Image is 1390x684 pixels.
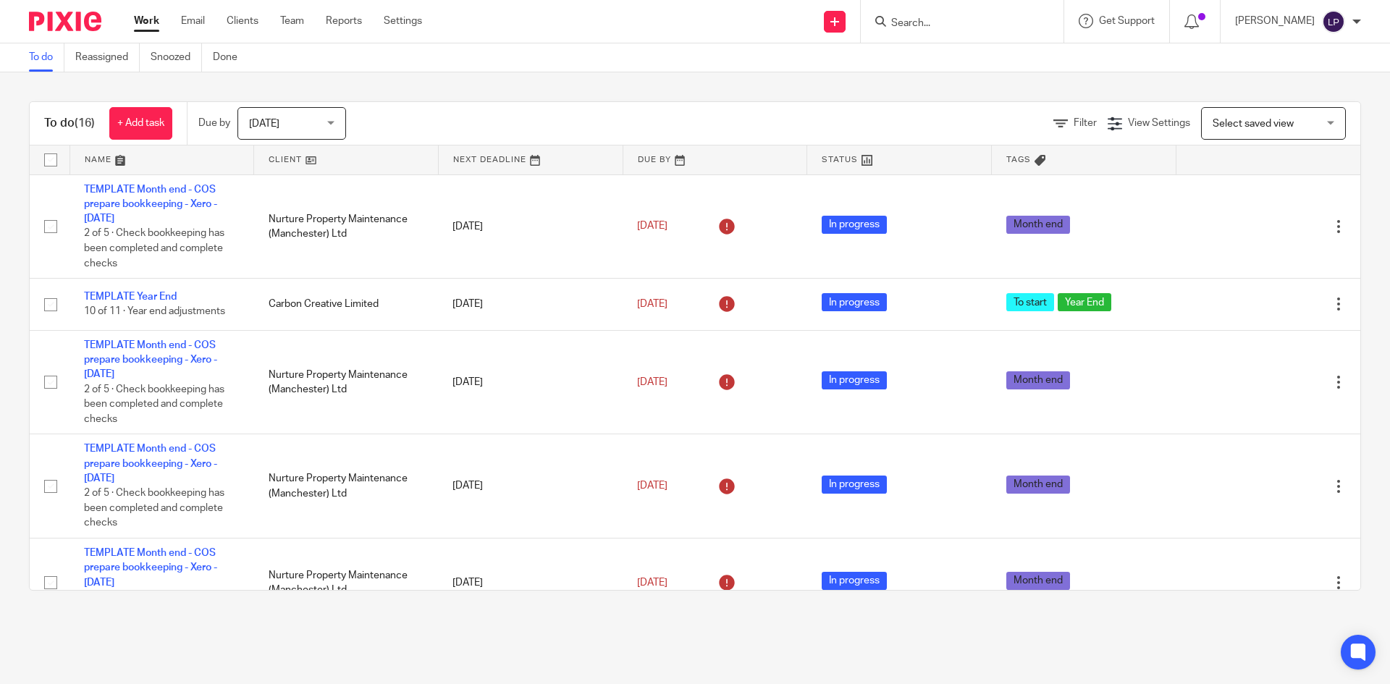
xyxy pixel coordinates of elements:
span: 2 of 5 · Check bookkeeping has been completed and complete checks [84,229,224,269]
span: Month end [1006,572,1070,590]
a: TEMPLATE Month end - COS prepare bookkeeping - Xero - [DATE] [84,185,217,224]
a: TEMPLATE Month end - COS prepare bookkeeping - Xero - [DATE] [84,548,217,588]
td: [DATE] [438,434,623,539]
a: Email [181,14,205,28]
a: Snoozed [151,43,202,72]
td: [DATE] [438,538,623,627]
input: Search [890,17,1020,30]
a: To do [29,43,64,72]
span: In progress [822,371,887,389]
p: [PERSON_NAME] [1235,14,1315,28]
span: In progress [822,476,887,494]
td: [DATE] [438,330,623,434]
a: Settings [384,14,422,28]
span: Month end [1006,371,1070,389]
span: Select saved view [1213,119,1294,129]
span: [DATE] [637,299,667,309]
span: Month end [1006,216,1070,234]
h1: To do [44,116,95,131]
td: Nurture Property Maintenance (Manchester) Ltd [254,330,439,434]
span: Get Support [1099,16,1155,26]
span: In progress [822,293,887,311]
span: [DATE] [249,119,279,129]
span: Filter [1074,118,1097,128]
span: Month end [1006,476,1070,494]
a: Done [213,43,248,72]
img: Pixie [29,12,101,31]
a: Work [134,14,159,28]
span: Tags [1006,156,1031,164]
a: Reports [326,14,362,28]
a: Team [280,14,304,28]
span: 2 of 5 · Check bookkeeping has been completed and complete checks [84,488,224,528]
img: svg%3E [1322,10,1345,33]
span: [DATE] [637,481,667,491]
a: TEMPLATE Year End [84,292,177,302]
td: Nurture Property Maintenance (Manchester) Ltd [254,174,439,279]
span: [DATE] [637,221,667,232]
td: Nurture Property Maintenance (Manchester) Ltd [254,538,439,627]
span: 2 of 5 · Check bookkeeping has been completed and complete checks [84,384,224,424]
span: To start [1006,293,1054,311]
td: [DATE] [438,174,623,279]
span: View Settings [1128,118,1190,128]
span: Year End [1058,293,1111,311]
span: In progress [822,216,887,234]
td: Nurture Property Maintenance (Manchester) Ltd [254,434,439,539]
a: + Add task [109,107,172,140]
span: [DATE] [637,578,667,588]
span: [DATE] [637,377,667,387]
span: In progress [822,572,887,590]
a: Reassigned [75,43,140,72]
a: TEMPLATE Month end - COS prepare bookkeeping - Xero - [DATE] [84,340,217,380]
p: Due by [198,116,230,130]
span: (16) [75,117,95,129]
span: 10 of 11 · Year end adjustments [84,307,225,317]
td: [DATE] [438,279,623,330]
a: Clients [227,14,258,28]
a: TEMPLATE Month end - COS prepare bookkeeping - Xero - [DATE] [84,444,217,484]
td: Carbon Creative Limited [254,279,439,330]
